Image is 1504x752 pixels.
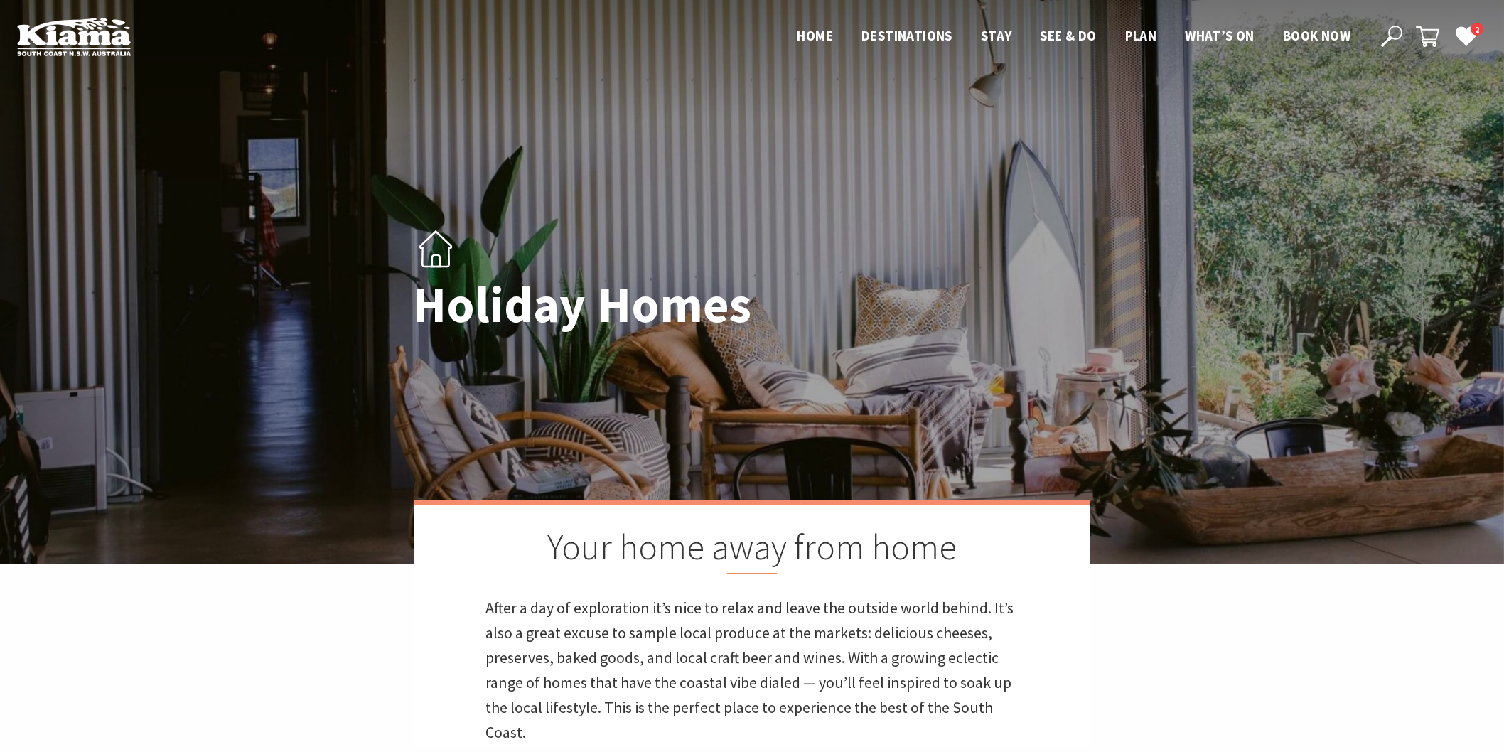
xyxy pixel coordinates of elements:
span: See & Do [1040,27,1096,44]
nav: Main Menu [783,25,1365,48]
span: Home [797,27,833,44]
span: 2 [1471,23,1483,36]
img: Kiama Logo [17,17,131,56]
span: Stay [981,27,1012,44]
h2: Your home away from home [485,526,1019,574]
a: 2 [1455,25,1476,46]
span: Destinations [861,27,952,44]
span: Plan [1125,27,1157,44]
span: Book now [1283,27,1350,44]
span: What’s On [1185,27,1255,44]
h1: Holiday Homes [413,277,815,332]
p: After a day of exploration it’s nice to relax and leave the outside world behind. It’s also a gre... [485,596,1019,746]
